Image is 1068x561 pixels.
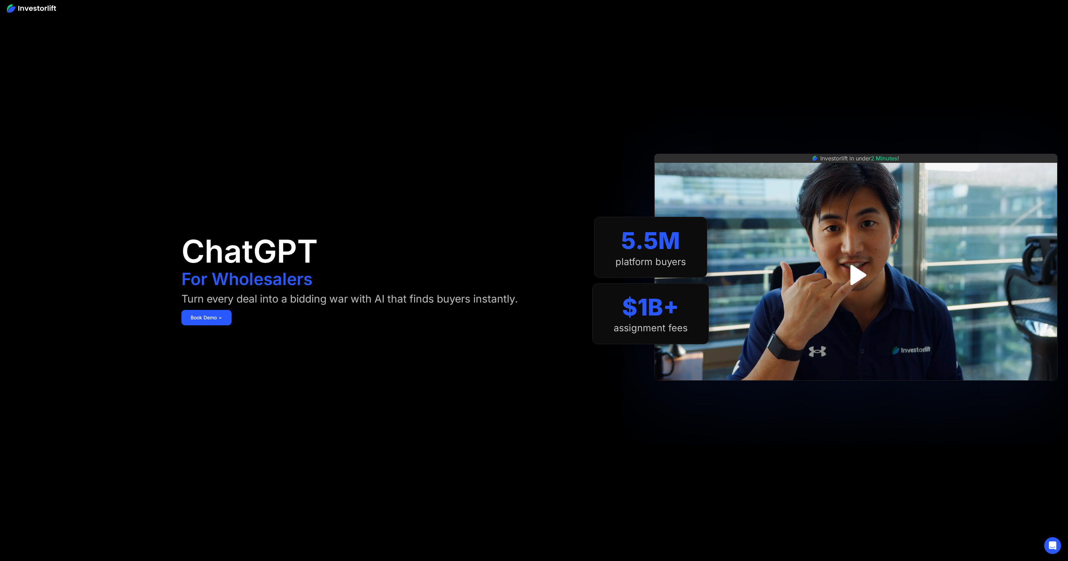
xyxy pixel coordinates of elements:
[181,293,518,304] div: Turn every deal into a bidding war with AI that finds buyers instantly.
[803,384,908,393] iframe: Customer reviews powered by Trustpilot
[820,154,899,162] div: Investorlift in under !
[181,271,312,288] h1: For Wholesalers
[615,256,686,268] div: platform buyers
[871,155,897,162] span: 2 Minutes
[1044,537,1061,554] div: Open Intercom Messenger
[840,259,871,291] a: open lightbox
[622,293,679,321] div: $1B+
[621,227,680,255] div: 5.5M
[181,310,232,325] a: Book Demo ➢
[614,323,688,334] div: assignment fees
[181,236,318,267] h1: ChatGPT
